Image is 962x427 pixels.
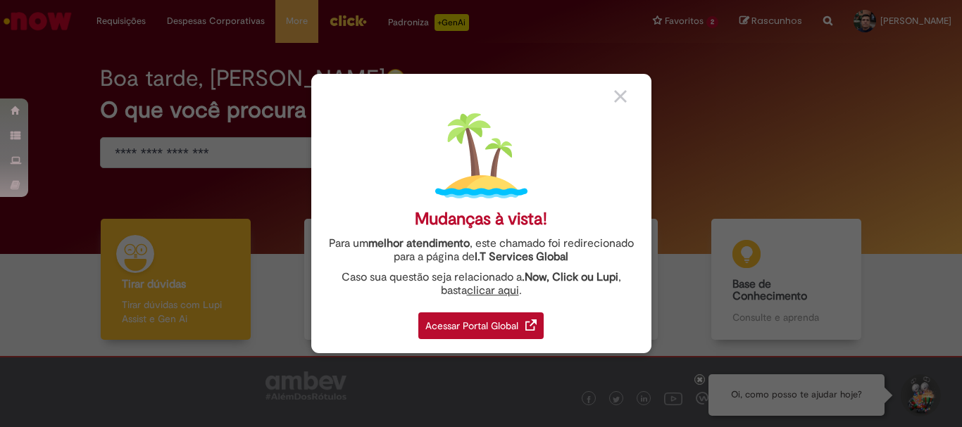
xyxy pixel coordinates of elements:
[522,270,618,284] strong: .Now, Click ou Lupi
[368,236,470,250] strong: melhor atendimento
[475,242,568,264] a: I.T Services Global
[614,90,627,103] img: close_button_grey.png
[418,312,544,339] div: Acessar Portal Global
[467,276,519,298] a: clicar aqui
[322,237,641,264] div: Para um , este chamado foi redirecionado para a página de
[435,110,527,202] img: island.png
[415,209,547,229] div: Mudanças à vista!
[418,305,544,339] a: Acessar Portal Global
[322,271,641,298] div: Caso sua questão seja relacionado a , basta .
[525,319,537,331] img: redirect_link.png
